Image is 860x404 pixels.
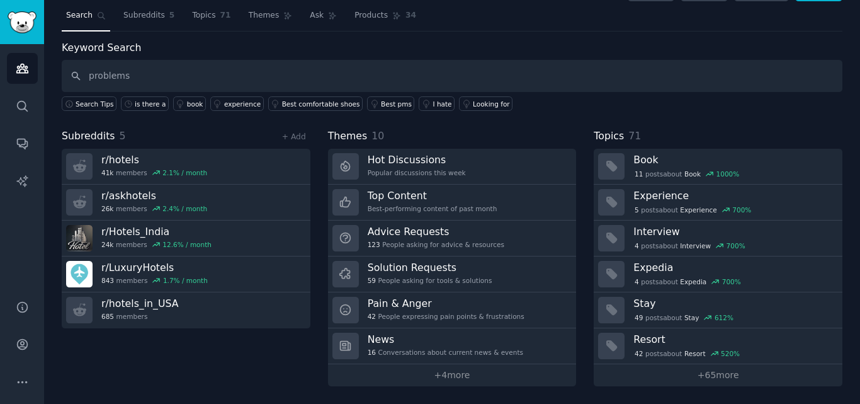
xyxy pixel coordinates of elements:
[368,168,466,177] div: Popular discussions this week
[282,100,360,108] div: Best comfortable shoes
[684,349,706,358] span: Resort
[210,96,264,111] a: experience
[684,313,699,322] span: Stay
[328,364,577,386] a: +4more
[101,312,179,321] div: members
[220,10,231,21] span: 71
[633,333,834,346] h3: Resort
[368,240,504,249] div: People asking for advice & resources
[381,100,412,108] div: Best pms
[62,185,310,221] a: r/askhotels26kmembers2.4% / month
[249,10,280,21] span: Themes
[66,10,93,21] span: Search
[368,312,376,321] span: 42
[368,297,524,310] h3: Pain & Anger
[594,185,842,221] a: Experience5postsaboutExperience700%
[8,11,37,33] img: GummySearch logo
[405,10,416,21] span: 34
[66,261,93,287] img: LuxuryHotels
[633,168,740,180] div: post s about
[367,96,414,111] a: Best pms
[101,225,212,238] h3: r/ Hotels_India
[635,205,639,214] span: 5
[635,277,639,286] span: 4
[328,257,577,292] a: Solution Requests59People asking for tools & solutions
[368,240,380,249] span: 123
[101,312,114,321] span: 685
[224,100,261,108] div: experience
[732,205,751,214] div: 700 %
[727,241,745,250] div: 700 %
[62,60,842,92] input: Keyword search in audience
[162,204,207,213] div: 2.4 % / month
[721,349,740,358] div: 520 %
[433,100,451,108] div: I hate
[244,6,297,32] a: Themes
[633,276,742,287] div: post s about
[459,96,512,111] a: Looking for
[633,240,746,251] div: post s about
[282,132,306,141] a: + Add
[368,261,492,274] h3: Solution Requests
[101,240,113,249] span: 24k
[123,10,165,21] span: Subreddits
[594,292,842,328] a: Stay49postsaboutStay612%
[187,100,203,108] div: book
[121,96,169,111] a: is there a
[101,204,113,213] span: 26k
[66,225,93,251] img: Hotels_India
[62,42,141,54] label: Keyword Search
[633,261,834,274] h3: Expedia
[633,153,834,166] h3: Book
[169,10,175,21] span: 5
[633,297,834,310] h3: Stay
[328,185,577,221] a: Top ContentBest-performing content of past month
[135,100,166,108] div: is there a
[101,276,114,285] span: 843
[101,240,212,249] div: members
[76,100,114,108] span: Search Tips
[62,6,110,32] a: Search
[101,168,113,177] span: 41k
[635,241,639,250] span: 4
[594,129,624,144] span: Topics
[473,100,510,108] div: Looking for
[101,153,207,166] h3: r/ hotels
[188,6,235,32] a: Topics71
[62,129,115,144] span: Subreddits
[173,96,206,111] a: book
[633,189,834,202] h3: Experience
[368,348,376,357] span: 16
[628,130,641,142] span: 71
[62,221,310,257] a: r/Hotels_India24kmembers12.6% / month
[684,170,701,178] span: Book
[192,10,215,21] span: Topics
[354,10,388,21] span: Products
[119,6,179,32] a: Subreddits5
[633,348,741,359] div: post s about
[368,348,523,357] div: Conversations about current news & events
[368,225,504,238] h3: Advice Requests
[62,149,310,185] a: r/hotels41kmembers2.1% / month
[680,205,717,214] span: Experience
[635,349,643,358] span: 42
[368,333,523,346] h3: News
[101,189,207,202] h3: r/ askhotels
[368,276,376,285] span: 59
[368,312,524,321] div: People expressing pain points & frustrations
[419,96,455,111] a: I hate
[633,225,834,238] h3: Interview
[310,10,324,21] span: Ask
[368,276,492,285] div: People asking for tools & solutions
[594,149,842,185] a: Book11postsaboutBook1000%
[162,240,212,249] div: 12.6 % / month
[680,277,706,286] span: Expedia
[594,257,842,292] a: Expedia4postsaboutExpedia700%
[62,257,310,292] a: r/LuxuryHotels843members1.7% / month
[101,204,207,213] div: members
[101,297,179,310] h3: r/ hotels_in_USA
[594,328,842,364] a: Resort42postsaboutResort520%
[101,276,208,285] div: members
[120,130,126,142] span: 5
[328,292,577,328] a: Pain & Anger42People expressing pain points & frustrations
